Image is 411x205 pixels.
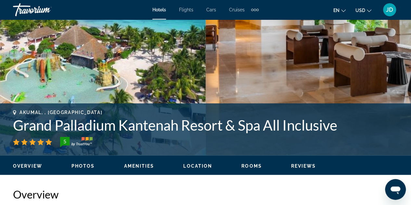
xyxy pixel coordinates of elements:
[13,163,42,169] button: Overview
[71,163,95,169] button: Photos
[13,188,398,201] h2: Overview
[386,6,393,13] span: JD
[291,163,316,169] button: Reviews
[58,137,71,145] div: 5
[13,1,78,18] a: Travorium
[355,6,371,15] button: Change currency
[60,137,93,147] img: TrustYou guest rating badge
[19,110,102,115] span: Akumal, , [GEOGRAPHIC_DATA]
[251,5,259,15] button: Extra navigation items
[333,8,340,13] span: en
[333,6,346,15] button: Change language
[206,7,216,12] a: Cars
[183,163,212,169] button: Location
[229,7,245,12] a: Cruises
[152,7,166,12] a: Hotels
[124,163,154,169] button: Amenities
[385,179,406,200] iframe: Button to launch messaging window
[241,163,262,169] button: Rooms
[179,7,193,12] a: Flights
[13,117,398,134] h1: Grand Palladium Kantenah Resort & Spa All Inclusive
[355,8,365,13] span: USD
[381,3,398,17] button: User Menu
